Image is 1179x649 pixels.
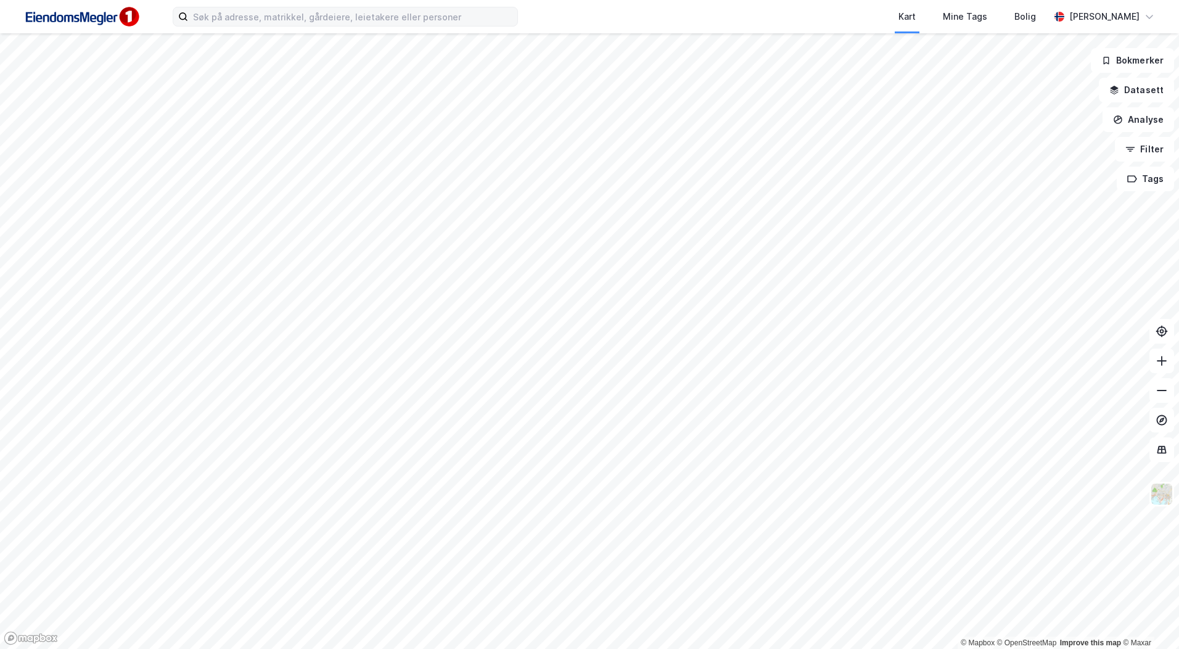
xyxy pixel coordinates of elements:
iframe: Chat Widget [1117,590,1179,649]
div: Kart [898,9,916,24]
div: Kontrollprogram for chat [1117,590,1179,649]
input: Søk på adresse, matrikkel, gårdeiere, leietakere eller personer [188,7,517,26]
div: Mine Tags [943,9,987,24]
img: F4PB6Px+NJ5v8B7XTbfpPpyloAAAAASUVORK5CYII= [20,3,143,31]
div: [PERSON_NAME] [1069,9,1140,24]
div: Bolig [1014,9,1036,24]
